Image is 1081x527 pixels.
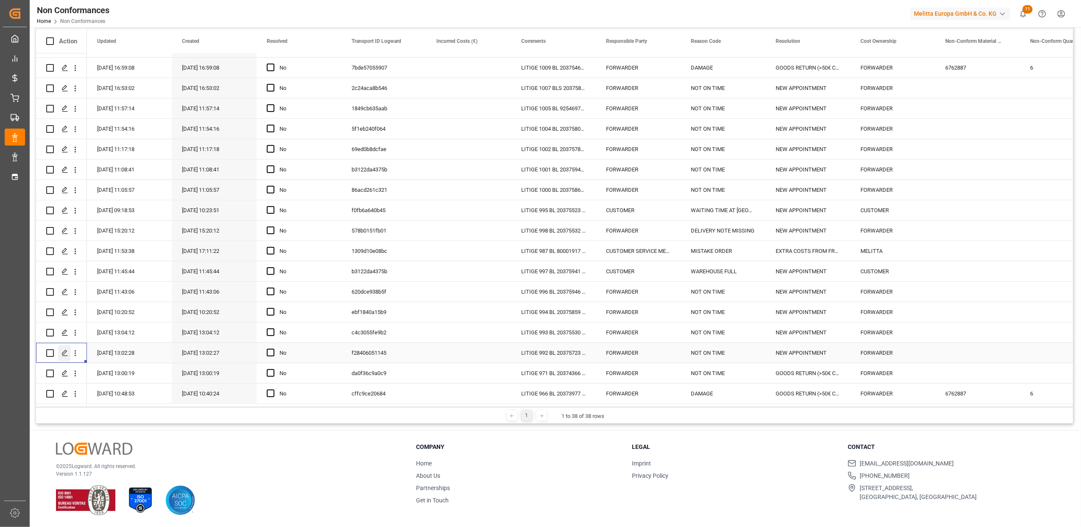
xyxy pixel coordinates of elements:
span: Comments [521,38,546,44]
div: [DATE] 10:20:52 [172,302,257,322]
div: GOODS RETURN (>50€ CREDIT NOTE) [765,384,850,404]
button: Help Center [1033,4,1052,23]
a: Get in Touch [416,497,449,504]
div: [DATE] 11:53:38 [87,241,172,261]
div: [DATE] 11:45:44 [87,261,172,281]
div: [DATE] 10:20:52 [87,302,172,322]
div: FORWARDER [596,221,681,241]
div: FORWARDER [850,180,935,200]
div: 620dce938b5f [341,282,426,302]
img: ISO 9001 & ISO 14001 Certification [56,485,115,515]
div: FORWARDER [850,384,935,404]
div: 1849cb635aab [341,98,426,118]
h3: Contact [848,443,1053,451]
h3: Company [416,443,621,451]
div: No [279,323,331,342]
img: ISO 27001 Certification [126,485,155,515]
div: 6762887 [935,384,1020,404]
div: [DATE] 11:17:18 [172,139,257,159]
div: DAMAGE [681,58,765,78]
span: Transport ID Logward [352,38,401,44]
div: FORWARDER [850,302,935,322]
div: NOT ON TIME [681,363,765,383]
div: 86acd261c321 [341,180,426,200]
div: [DATE] 11:08:41 [172,160,257,179]
button: Melitta Europa GmbH & Co. KG [911,6,1014,22]
div: No [279,201,331,220]
div: da0f36c9a0c9 [341,363,426,383]
div: [DATE] 10:23:51 [172,200,257,220]
span: Reason Code [691,38,721,44]
div: NOT ON TIME [681,119,765,139]
div: [DATE] 10:40:24 [172,384,257,404]
img: AICPA SOC [165,485,195,515]
div: NEW APPOINTMENT [765,261,850,281]
div: No [279,262,331,281]
div: No [279,58,331,78]
div: LITIGE 994 BL 20375859 Non livré le 12/8 Nouveau rdv le 13/8 à 8h10 [511,302,596,322]
div: 6762887 [935,58,1020,78]
div: FORWARDER [850,139,935,159]
div: GOODS RETURN (>50€ CREDIT NOTE) [765,363,850,383]
div: NEW APPOINTMENT [765,322,850,342]
div: NOT ON TIME [681,139,765,159]
div: Press SPACE to select this row. [36,241,87,261]
div: 1309d10e08bc [341,241,426,261]
div: Action [59,37,77,45]
span: Resolution [776,38,800,44]
div: No [279,364,331,383]
div: NEW APPOINTMENT [765,282,850,302]
div: MISTAKE ORDER [681,241,765,261]
div: Melitta Europa GmbH & Co. KG [911,8,1010,20]
div: WAREHOUSE FULL [681,261,765,281]
div: NOT ON TIME [681,343,765,363]
div: [DATE] 11:05:57 [87,180,172,200]
div: NEW APPOINTMENT [765,139,850,159]
div: ebf1840a15b9 [341,302,426,322]
div: Press SPACE to select this row. [36,343,87,363]
div: [DATE] 11:45:44 [172,261,257,281]
div: FORWARDER [596,139,681,159]
div: [DATE] 16:59:08 [172,58,257,78]
div: [DATE] 11:17:18 [87,139,172,159]
div: Press SPACE to select this row. [36,322,87,343]
a: Imprint [632,460,651,467]
div: FORWARDER [850,58,935,78]
div: [DATE] 17:11:22 [172,241,257,261]
div: Press SPACE to select this row. [36,261,87,282]
p: © 2025 Logward. All rights reserved. [56,463,395,470]
div: [DATE] 16:59:08 [87,58,172,78]
div: No [279,160,331,179]
a: About Us [416,472,440,479]
div: FORWARDER [850,282,935,302]
div: LITIGE 996 BL 20375946 Non chargé pour liv le 11/8 Nouveau rdv le 18/8 à 10h17 [511,282,596,302]
div: LITIGE 998 BL 20375532 20375533 Refusé BL manquant / nouveau rdv le [511,221,596,241]
div: [DATE] 13:00:19 [87,363,172,383]
div: f28406051145 [341,343,426,363]
div: [DATE] 13:04:12 [172,322,257,342]
div: NEW APPOINTMENT [765,78,850,98]
div: 5f1eb240f064 [341,119,426,139]
div: 69ed0b8dcfae [341,139,426,159]
div: 1 [522,410,532,421]
div: FORWARDER [596,119,681,139]
div: No [279,241,331,261]
div: Press SPACE to select this row. [36,200,87,221]
div: NOT ON TIME [681,98,765,118]
div: No [279,99,331,118]
div: 7bde57055907 [341,58,426,78]
div: [DATE] 11:08:41 [87,160,172,179]
div: LITIGE 1007 BLS 20375864 + 5799 Pas de transporteur pour liv le 13/8 // Nouveau rdv le 20/8 à 15hh [511,78,596,98]
a: Privacy Policy [632,472,668,479]
div: LITIGE 1009 BL 20375460 Refus 6 Easy // En retour [511,58,596,78]
a: Partnerships [416,485,450,491]
div: FORWARDER [596,343,681,363]
div: [DATE] 13:00:19 [172,363,257,383]
span: Created [182,38,199,44]
div: NOT ON TIME [681,302,765,322]
div: NOT ON TIME [681,78,765,98]
div: MELITTA [850,241,935,261]
div: [DATE] 11:57:14 [172,98,257,118]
